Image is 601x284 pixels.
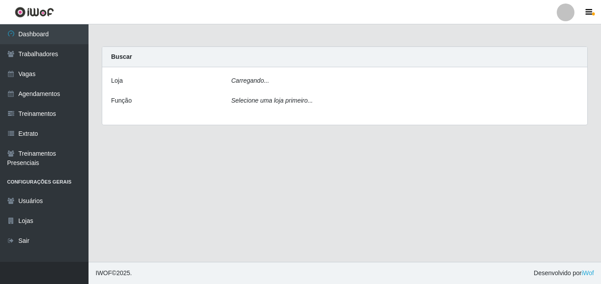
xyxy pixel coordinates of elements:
[96,269,132,278] span: © 2025 .
[534,269,594,278] span: Desenvolvido por
[111,96,132,105] label: Função
[582,269,594,276] a: iWof
[96,269,112,276] span: IWOF
[111,76,123,85] label: Loja
[231,97,313,104] i: Selecione uma loja primeiro...
[15,7,54,18] img: CoreUI Logo
[111,53,132,60] strong: Buscar
[231,77,270,84] i: Carregando...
